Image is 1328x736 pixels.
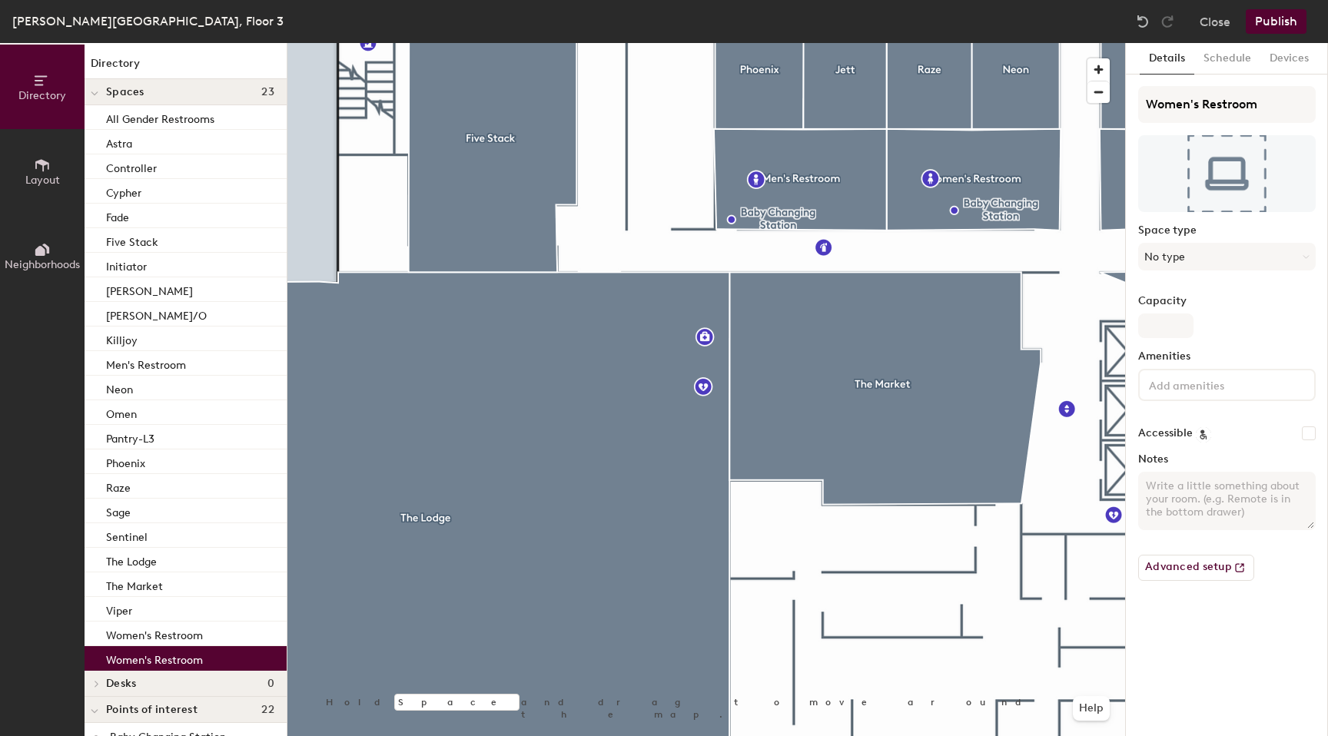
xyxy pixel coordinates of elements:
[1160,14,1175,29] img: Redo
[1138,427,1193,439] label: Accessible
[261,704,274,716] span: 22
[1135,14,1150,29] img: Undo
[1194,43,1260,75] button: Schedule
[106,551,157,569] p: The Lodge
[18,89,66,102] span: Directory
[106,157,157,175] p: Controller
[106,305,207,323] p: [PERSON_NAME]/O
[12,12,284,31] div: [PERSON_NAME][GEOGRAPHIC_DATA], Floor 3
[5,258,80,271] span: Neighborhoods
[106,600,132,618] p: Viper
[1246,9,1306,34] button: Publish
[106,625,203,642] p: Women's Restroom
[106,182,141,200] p: Cypher
[1138,135,1316,212] img: The space named Women's Restroom
[267,678,274,690] span: 0
[106,649,203,667] p: Women's Restroom
[1138,295,1316,307] label: Capacity
[106,231,158,249] p: Five Stack
[1260,43,1318,75] button: Devices
[106,280,193,298] p: [PERSON_NAME]
[1138,453,1316,466] label: Notes
[106,678,136,690] span: Desks
[106,526,148,544] p: Sentinel
[106,379,133,396] p: Neon
[106,354,186,372] p: Men's Restroom
[106,453,145,470] p: Phoenix
[106,108,214,126] p: All Gender Restrooms
[106,86,144,98] span: Spaces
[106,330,138,347] p: Killjoy
[106,256,147,274] p: Initiator
[106,207,129,224] p: Fade
[1073,696,1110,721] button: Help
[106,403,137,421] p: Omen
[1200,9,1230,34] button: Close
[106,502,131,519] p: Sage
[1146,375,1284,393] input: Add amenities
[106,704,198,716] span: Points of interest
[106,575,163,593] p: The Market
[106,477,131,495] p: Raze
[1140,43,1194,75] button: Details
[106,428,154,446] p: Pantry-L3
[261,86,274,98] span: 23
[1138,555,1254,581] button: Advanced setup
[1138,243,1316,270] button: No type
[1138,350,1316,363] label: Amenities
[1138,224,1316,237] label: Space type
[85,55,287,79] h1: Directory
[25,174,60,187] span: Layout
[106,133,132,151] p: Astra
